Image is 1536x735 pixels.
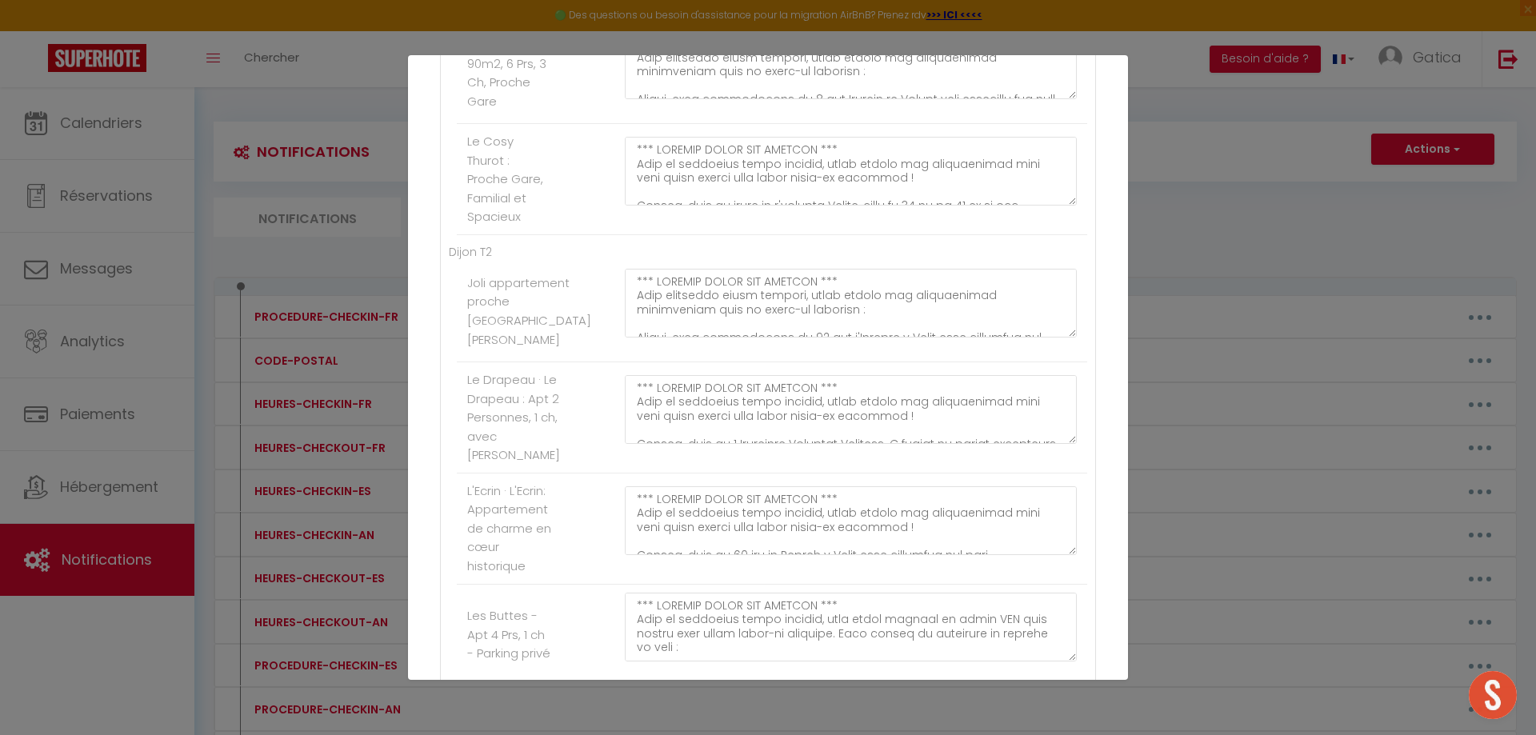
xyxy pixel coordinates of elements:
label: Dijon T2 [449,243,492,261]
label: L'Ecrin · L'Ecrin: Appartement de charme en cœur historique [467,481,551,576]
label: Joli appartement proche [GEOGRAPHIC_DATA][PERSON_NAME] [467,274,591,349]
label: Le Drapeau · Le Drapeau : Apt 2 Personnes, 1 ch, avec [PERSON_NAME] [467,370,560,465]
label: Les Buttes - Apt 4 Prs, 1 ch - Parking privé [467,606,551,663]
div: Ouvrir le chat [1469,671,1517,719]
label: Legrand - 90m2, 6 Prs, 3 Ch, Proche Gare [467,35,551,110]
label: Le Cosy Thurot : Proche Gare, Familial et Spacieux [467,132,551,226]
